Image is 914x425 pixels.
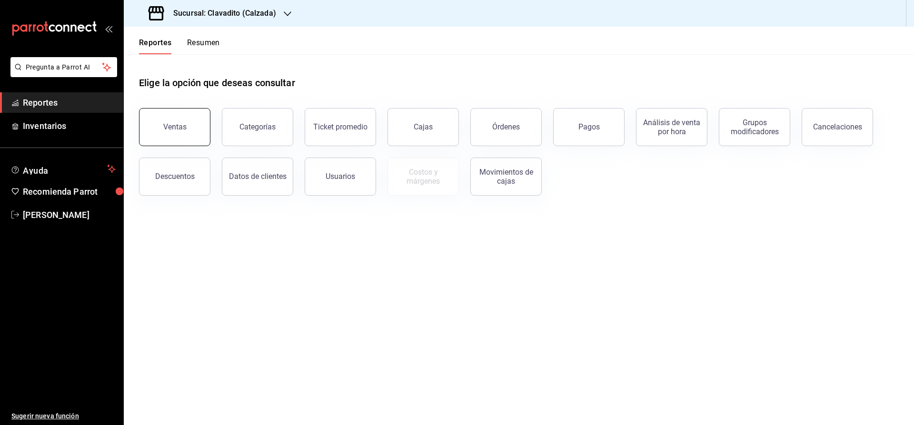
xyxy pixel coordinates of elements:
[10,57,117,77] button: Pregunta a Parrot AI
[394,168,453,186] div: Costos y márgenes
[163,122,187,131] div: Ventas
[222,108,293,146] button: Categorías
[477,168,536,186] div: Movimientos de cajas
[26,62,102,72] span: Pregunta a Parrot AI
[813,122,862,131] div: Cancelaciones
[305,158,376,196] button: Usuarios
[23,185,116,198] span: Recomienda Parrot
[155,172,195,181] div: Descuentos
[719,108,790,146] button: Grupos modificadores
[139,158,210,196] button: Descuentos
[23,119,116,132] span: Inventarios
[23,163,103,175] span: Ayuda
[470,158,542,196] button: Movimientos de cajas
[105,25,112,32] button: open_drawer_menu
[11,411,116,421] span: Sugerir nueva función
[139,76,295,90] h1: Elige la opción que deseas consultar
[387,158,459,196] button: Contrata inventarios para ver este reporte
[326,172,355,181] div: Usuarios
[470,108,542,146] button: Órdenes
[166,8,276,19] h3: Sucursal: Clavadito (Calzada)
[414,122,433,131] div: Cajas
[802,108,873,146] button: Cancelaciones
[229,172,287,181] div: Datos de clientes
[23,208,116,221] span: [PERSON_NAME]
[139,38,220,54] div: navigation tabs
[492,122,520,131] div: Órdenes
[23,96,116,109] span: Reportes
[642,118,701,136] div: Análisis de venta por hora
[553,108,625,146] button: Pagos
[222,158,293,196] button: Datos de clientes
[187,38,220,54] button: Resumen
[387,108,459,146] button: Cajas
[578,122,600,131] div: Pagos
[239,122,276,131] div: Categorías
[313,122,368,131] div: Ticket promedio
[139,38,172,54] button: Reportes
[305,108,376,146] button: Ticket promedio
[7,69,117,79] a: Pregunta a Parrot AI
[636,108,707,146] button: Análisis de venta por hora
[725,118,784,136] div: Grupos modificadores
[139,108,210,146] button: Ventas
